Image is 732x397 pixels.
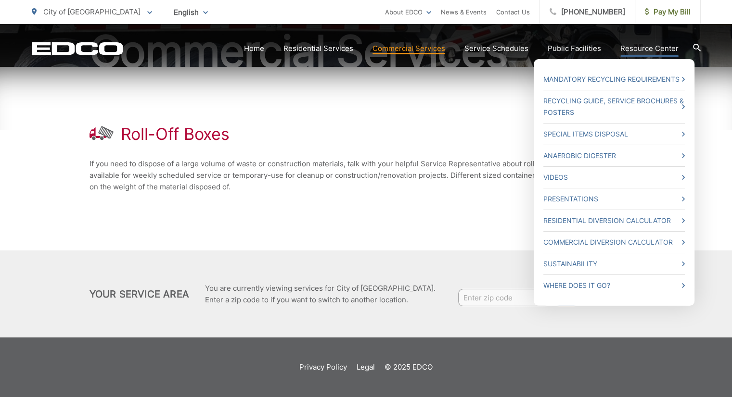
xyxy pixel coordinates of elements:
[385,361,433,373] p: © 2025 EDCO
[620,43,679,54] a: Resource Center
[543,172,685,183] a: Videos
[90,288,189,300] h2: Your Service Area
[543,128,685,140] a: Special Items Disposal
[543,258,685,270] a: Sustainability
[357,361,375,373] a: Legal
[90,158,643,193] p: If you need to dispose of a large volume of waste or construction materials, talk with your helpf...
[167,4,215,21] span: English
[121,124,230,144] h1: Roll-Off Boxes
[543,150,685,161] a: Anaerobic Digester
[441,6,487,18] a: News & Events
[43,7,141,16] span: City of [GEOGRAPHIC_DATA]
[543,95,685,118] a: Recycling Guide, Service Brochures & Posters
[372,43,445,54] a: Commercial Services
[645,6,691,18] span: Pay My Bill
[205,283,436,306] p: You are currently viewing services for City of [GEOGRAPHIC_DATA]. Enter a zip code to if you want...
[464,43,528,54] a: Service Schedules
[543,215,685,226] a: Residential Diversion Calculator
[543,280,685,291] a: Where Does it Go?
[543,236,685,248] a: Commercial Diversion Calculator
[496,6,530,18] a: Contact Us
[548,43,601,54] a: Public Facilities
[458,289,550,306] input: Enter zip code
[543,193,685,205] a: Presentations
[543,74,685,85] a: Mandatory Recycling Requirements
[299,361,347,373] a: Privacy Policy
[283,43,353,54] a: Residential Services
[385,6,431,18] a: About EDCO
[244,43,264,54] a: Home
[32,42,123,55] a: EDCD logo. Return to the homepage.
